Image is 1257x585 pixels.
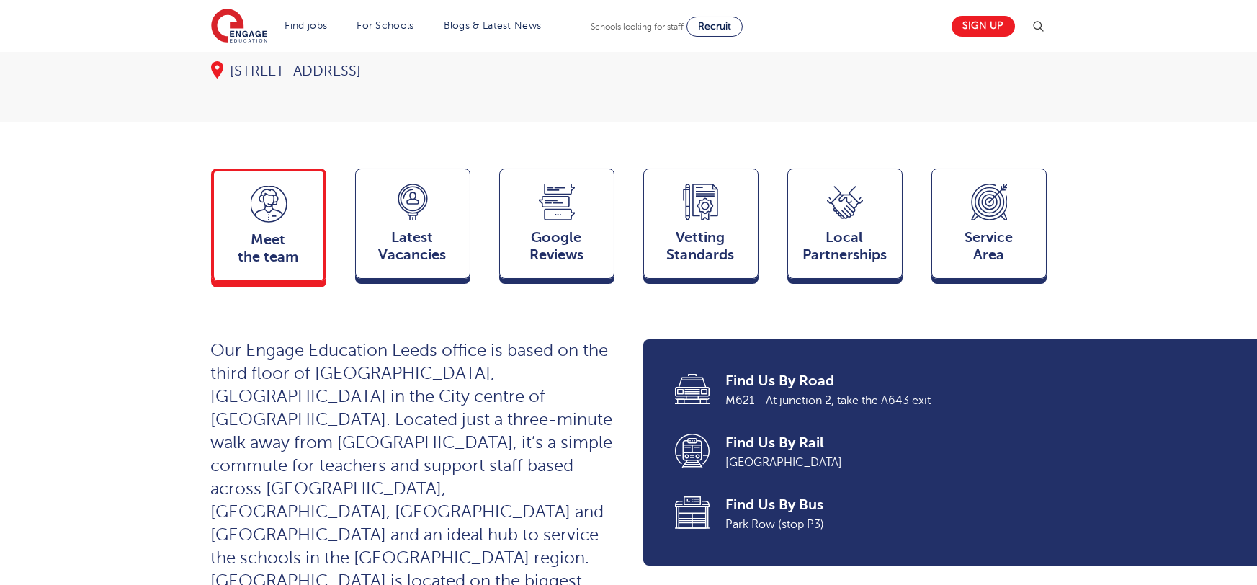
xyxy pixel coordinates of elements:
span: Find Us By Road [726,371,1026,391]
a: GoogleReviews [499,169,614,285]
a: VettingStandards [643,169,759,285]
span: Find Us By Bus [726,495,1026,515]
span: M621 - At junction 2, take the A643 exit [726,391,1026,410]
div: [STREET_ADDRESS] [211,61,614,81]
a: For Schools [357,20,413,31]
span: Vetting Standards [651,229,751,264]
span: [GEOGRAPHIC_DATA] [726,453,1026,472]
span: Latest Vacancies [363,229,462,264]
span: Meet the team [221,231,316,266]
span: Service Area [939,229,1039,264]
span: Google Reviews [507,229,607,264]
span: Recruit [698,21,731,32]
a: Meetthe team [211,169,326,287]
span: Schools looking for staff [591,22,684,32]
span: Local Partnerships [795,229,895,264]
a: LatestVacancies [355,169,470,285]
span: Park Row (stop P3) [726,515,1026,534]
span: Find Us By Rail [726,433,1026,453]
img: Engage Education [211,9,267,45]
a: ServiceArea [931,169,1047,285]
a: Blogs & Latest News [444,20,542,31]
a: Sign up [952,16,1015,37]
a: Recruit [686,17,743,37]
a: Local Partnerships [787,169,903,285]
a: Find jobs [285,20,328,31]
